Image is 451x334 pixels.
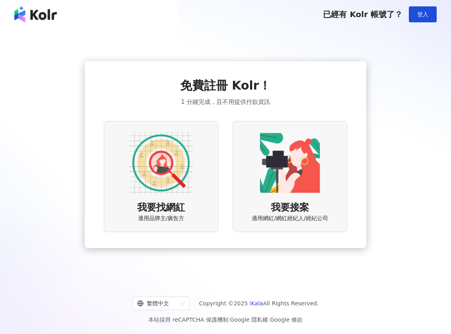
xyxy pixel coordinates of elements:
[148,315,302,324] span: 本站採用 reCAPTCHA 保護機制
[230,316,268,323] a: Google 隱私權
[137,201,185,215] span: 我要找網紅
[181,97,270,107] span: 1 分鐘完成，且不用提供付款資訊
[417,11,428,18] span: 登入
[409,6,437,22] button: 登入
[250,300,263,307] a: iKala
[268,316,270,323] span: |
[323,10,402,19] span: 已經有 Kolr 帳號了？
[199,299,319,308] span: Copyright © 2025 All Rights Reserved.
[138,215,185,223] span: 適用品牌主/廣告方
[258,131,322,195] img: KOL identity option
[252,215,328,223] span: 適用網紅/網紅經紀人/經紀公司
[228,316,230,323] span: |
[137,297,178,310] div: 繁體中文
[271,201,309,215] span: 我要接案
[270,316,303,323] a: Google 條款
[129,131,193,195] img: AD identity option
[180,77,271,94] span: 免費註冊 Kolr！
[14,6,57,22] img: logo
